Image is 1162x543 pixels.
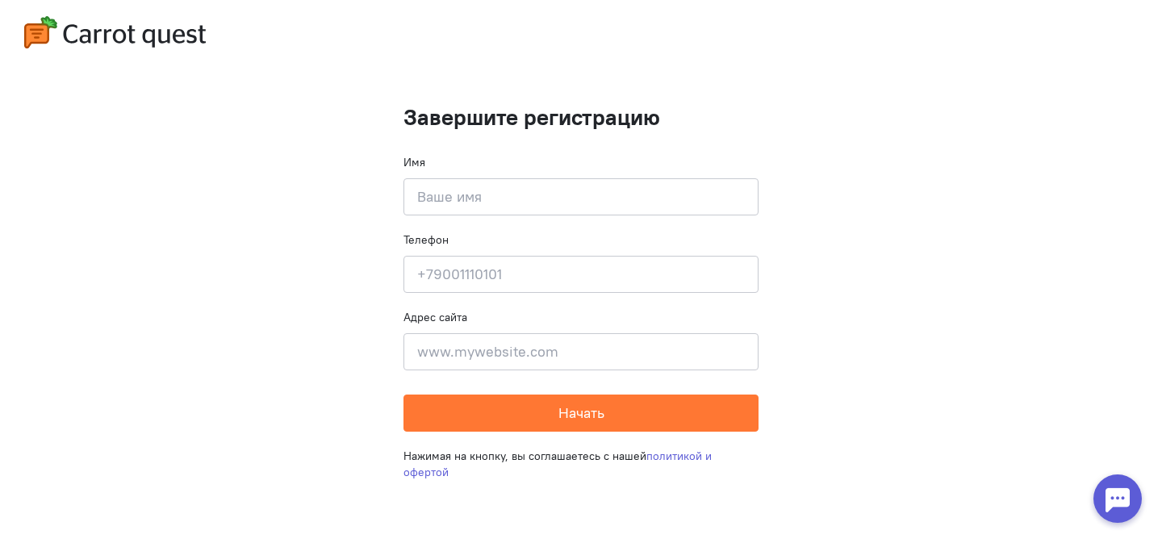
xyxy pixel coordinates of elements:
input: www.mywebsite.com [403,333,759,370]
img: carrot-quest-logo.svg [24,16,206,48]
label: Телефон [403,232,449,248]
label: Имя [403,154,425,170]
input: +79001110101 [403,256,759,293]
input: Ваше имя [403,178,759,215]
h1: Завершите регистрацию [403,105,759,130]
a: политикой и офертой [403,449,712,479]
button: Начать [403,395,759,432]
label: Адрес сайта [403,309,467,325]
span: Начать [558,403,604,422]
div: Нажимая на кнопку, вы соглашаетесь с нашей [403,432,759,496]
